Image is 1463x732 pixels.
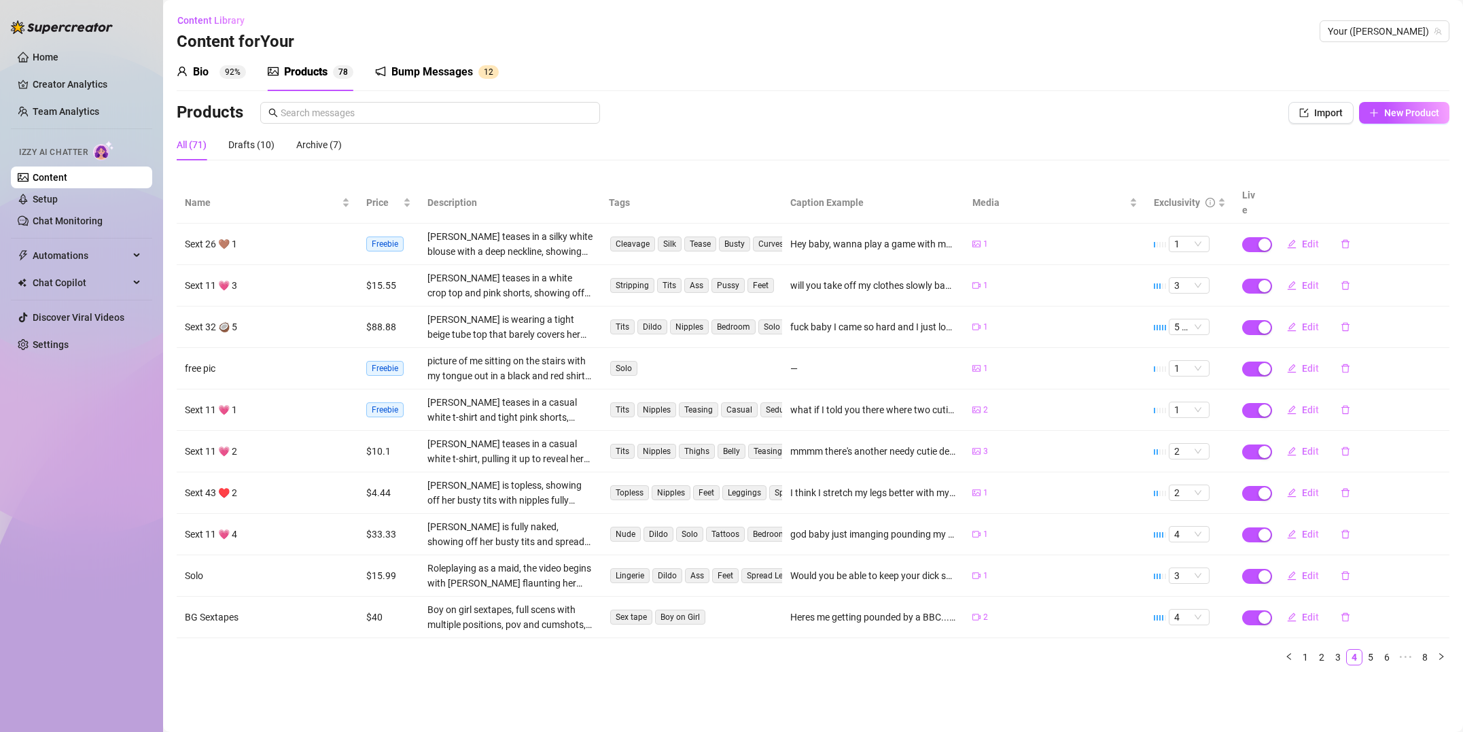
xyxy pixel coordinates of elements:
span: picture [972,240,981,248]
td: $88.88 [358,307,419,348]
span: 2 [983,611,988,624]
span: Nipples [637,402,676,417]
span: 1 [983,321,988,334]
li: 3 [1330,649,1346,665]
a: 8 [1417,650,1432,665]
span: Bedroom [711,319,756,334]
div: fuck baby I came so hard and I just love licking off all my delicious juicies after fucking mysel... [790,319,955,334]
td: $15.99 [358,555,419,597]
a: 4 [1347,650,1362,665]
span: Feet [693,485,720,500]
span: picture [972,406,981,414]
span: Tattoos [706,527,745,542]
div: Bio [193,64,209,80]
span: Belly [718,444,745,459]
div: — [790,361,955,376]
div: Boy on girl sextapes, full scens with multiple positions, pov and cumshots, facials, etc.doggysty... [427,602,593,632]
span: 1 [1174,402,1204,417]
li: Next Page [1433,649,1449,665]
h3: Content for Your [177,31,294,53]
span: edit [1287,281,1297,290]
span: picture [268,66,279,77]
span: 5 🔥 [1174,319,1204,334]
span: Name [185,195,339,210]
span: Edit [1302,363,1319,374]
li: 8 [1417,649,1433,665]
button: Edit [1276,606,1330,628]
button: left [1281,649,1297,665]
td: $33.33 [358,514,419,555]
button: Edit [1276,358,1330,379]
div: Roleplaying as a maid, the video begins with [PERSON_NAME] flaunting her sexy body in a black and... [427,561,593,591]
img: logo-BBDzfeDw.svg [11,20,113,34]
span: Import [1314,107,1343,118]
span: Spread Legs [769,485,825,500]
button: delete [1330,606,1361,628]
span: 4 [1174,610,1204,625]
div: what if I told you there where two cuties just begging for you to come and play with them ;) [790,402,955,417]
span: Edit [1302,570,1319,581]
a: Settings [33,339,69,350]
span: edit [1287,447,1297,456]
a: 3 [1330,650,1345,665]
span: Solo [610,361,637,376]
a: Home [33,52,58,63]
span: Tease [684,237,716,251]
button: right [1433,649,1449,665]
span: Ass [684,278,709,293]
span: Stripping [610,278,654,293]
span: Edit [1302,612,1319,623]
div: [PERSON_NAME] is topless, showing off her busty tits with nipples fully visible, while spreading ... [427,478,593,508]
a: Content [33,172,67,183]
div: [PERSON_NAME] teases in a casual white t-shirt, pulling it up to reveal her perky tits with nippl... [427,436,593,466]
a: 6 [1379,650,1394,665]
span: Seductive [760,402,807,417]
span: team [1434,27,1442,35]
span: Edit [1302,487,1319,498]
button: delete [1330,482,1361,504]
span: Tits [610,319,635,334]
span: Nipples [652,485,690,500]
span: 1 [983,362,988,375]
span: plus [1369,108,1379,118]
div: will you take off my clothes slowly baby or will you rip them off of me ?!?!!?! [790,278,955,293]
span: New Product [1384,107,1439,118]
li: 6 [1379,649,1395,665]
span: video-camera [972,530,981,538]
button: Edit [1276,233,1330,255]
span: delete [1341,529,1350,539]
span: Edit [1302,280,1319,291]
button: delete [1330,523,1361,545]
span: Freebie [366,402,404,417]
th: Description [419,182,601,224]
span: 1 [484,67,489,77]
td: $40 [358,597,419,638]
span: Content Library [177,15,245,26]
span: Curves [753,237,789,251]
div: [PERSON_NAME] teases in a casual white t-shirt and tight pink shorts, lifting her shirt to reveal... [427,395,593,425]
th: Name [177,182,358,224]
button: New Product [1359,102,1449,124]
div: Products [284,64,328,80]
span: Tits [657,278,682,293]
td: Sext 11 💗 4 [177,514,358,555]
span: Feet [747,278,774,293]
span: 1 [983,487,988,500]
button: Content Library [177,10,255,31]
span: Tits [610,444,635,459]
td: $15.55 [358,265,419,307]
button: Edit [1276,399,1330,421]
span: Nipples [637,444,676,459]
span: right [1437,652,1445,661]
span: 1 [983,279,988,292]
span: Tits [610,402,635,417]
span: ••• [1395,649,1417,665]
span: Edit [1302,446,1319,457]
div: Archive (7) [296,137,342,152]
span: delete [1341,364,1350,373]
span: Feet [712,568,739,583]
span: Edit [1302,239,1319,249]
span: info-circle [1205,198,1215,207]
div: [PERSON_NAME] is fully naked, showing off her busty tits and spread pussy in a bedroom setting. S... [427,519,593,549]
span: Leggings [722,485,766,500]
